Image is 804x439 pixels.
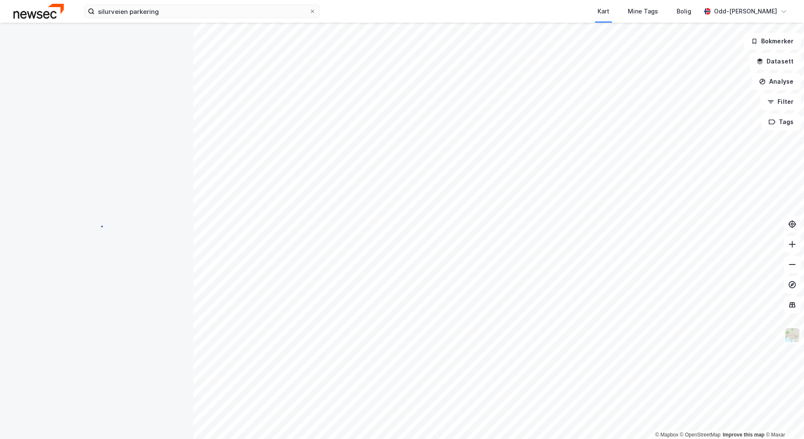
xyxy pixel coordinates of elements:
[749,53,801,70] button: Datasett
[598,6,609,16] div: Kart
[762,399,804,439] div: Kontrollprogram for chat
[677,6,691,16] div: Bolig
[760,93,801,110] button: Filter
[723,432,764,438] a: Improve this map
[95,5,309,18] input: Søk på adresse, matrikkel, gårdeiere, leietakere eller personer
[655,432,678,438] a: Mapbox
[784,327,800,343] img: Z
[90,219,103,233] img: spinner.a6d8c91a73a9ac5275cf975e30b51cfb.svg
[13,4,64,19] img: newsec-logo.f6e21ccffca1b3a03d2d.png
[744,33,801,50] button: Bokmerker
[680,432,721,438] a: OpenStreetMap
[714,6,777,16] div: Odd-[PERSON_NAME]
[628,6,658,16] div: Mine Tags
[752,73,801,90] button: Analyse
[762,114,801,130] button: Tags
[762,399,804,439] iframe: Chat Widget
